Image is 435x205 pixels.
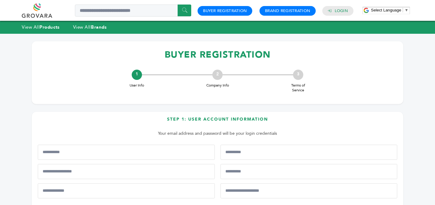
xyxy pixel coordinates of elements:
a: Brand Registration [265,8,310,14]
span: User Info [125,83,149,88]
p: Your email address and password will be your login credentials [41,130,394,137]
a: View AllBrands [73,24,107,30]
span: Select Language [371,8,401,12]
input: Email Address* [38,183,215,198]
span: ​ [403,8,403,12]
span: Terms of Service [286,83,310,93]
div: 1 [132,70,142,80]
div: 2 [212,70,223,80]
span: ▼ [404,8,408,12]
input: First Name* [38,145,215,160]
h3: Step 1: User Account Information [38,116,397,127]
input: Job Title* [221,164,398,179]
input: Confirm Email Address* [221,183,398,198]
a: Select Language​ [371,8,408,12]
input: Search a product or brand... [75,5,191,17]
h1: BUYER REGISTRATION [38,46,397,64]
a: Login [335,8,348,14]
div: 3 [293,70,303,80]
span: Company Info [205,83,230,88]
input: Last Name* [221,145,398,160]
input: Mobile Phone Number [38,164,215,179]
a: View AllProducts [22,24,60,30]
strong: Brands [91,24,107,30]
strong: Products [40,24,60,30]
a: Buyer Registration [203,8,247,14]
